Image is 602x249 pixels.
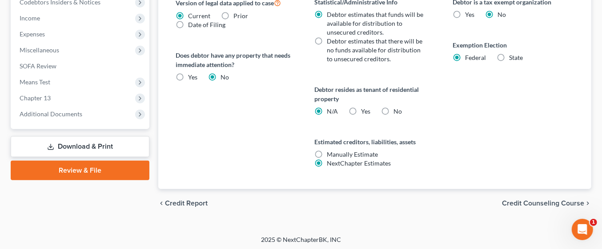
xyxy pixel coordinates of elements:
iframe: Intercom live chat [572,219,593,240]
span: Expenses [20,30,45,38]
span: NextChapter Estimates [327,159,391,167]
span: No [498,11,506,18]
label: Estimated creditors, liabilities, assets [314,137,435,146]
label: Does debtor have any property that needs immediate attention? [176,51,297,69]
span: Debtor estimates that funds will be available for distribution to unsecured creditors. [327,11,423,36]
span: No [221,73,229,81]
span: No [393,107,402,115]
label: Debtor resides as tenant of residential property [314,85,435,103]
button: Credit Counseling Course chevron_right [502,200,591,207]
button: chevron_left Credit Report [158,200,208,207]
span: N/A [327,107,338,115]
span: Income [20,14,40,22]
span: Yes [465,11,474,18]
span: Federal [465,54,486,61]
span: Additional Documents [20,110,82,118]
span: Means Test [20,78,50,86]
span: Date of Filing [189,21,226,28]
span: Yes [361,107,370,115]
span: Current [189,12,211,20]
span: Credit Report [165,200,208,207]
span: State [509,54,523,61]
a: Download & Print [11,136,149,157]
span: Credit Counseling Course [502,200,584,207]
span: Prior [234,12,249,20]
i: chevron_right [584,200,591,207]
span: Miscellaneous [20,46,59,54]
span: Debtor estimates that there will be no funds available for distribution to unsecured creditors. [327,37,422,63]
a: SOFA Review [12,58,149,74]
i: chevron_left [158,200,165,207]
a: Review & File [11,161,149,180]
span: Manually Estimate [327,150,378,158]
span: SOFA Review [20,62,56,70]
span: Chapter 13 [20,94,51,102]
span: Yes [189,73,198,81]
label: Exemption Election [453,40,573,50]
span: 1 [590,219,597,226]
